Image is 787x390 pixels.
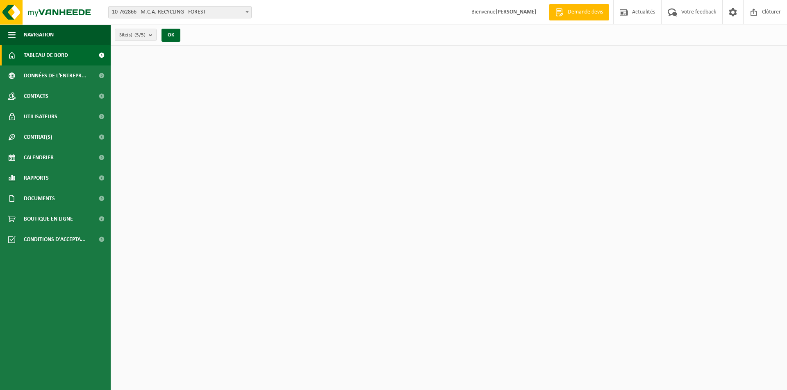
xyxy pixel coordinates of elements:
[119,29,146,41] span: Site(s)
[24,147,54,168] span: Calendrier
[24,188,55,209] span: Documents
[115,29,157,41] button: Site(s)(5/5)
[24,106,57,127] span: Utilisateurs
[109,7,251,18] span: 10-762866 - M.C.A. RECYCLING - FOREST
[161,29,180,42] button: OK
[24,127,52,147] span: Contrat(s)
[496,9,537,15] strong: [PERSON_NAME]
[108,6,252,18] span: 10-762866 - M.C.A. RECYCLING - FOREST
[24,25,54,45] span: Navigation
[4,372,137,390] iframe: chat widget
[24,168,49,188] span: Rapports
[24,86,48,106] span: Contacts
[24,45,68,65] span: Tableau de bord
[549,4,609,20] a: Demande devis
[24,229,86,250] span: Conditions d'accepta...
[24,65,86,86] span: Données de l'entrepr...
[134,32,146,38] count: (5/5)
[24,209,73,229] span: Boutique en ligne
[566,8,605,16] span: Demande devis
